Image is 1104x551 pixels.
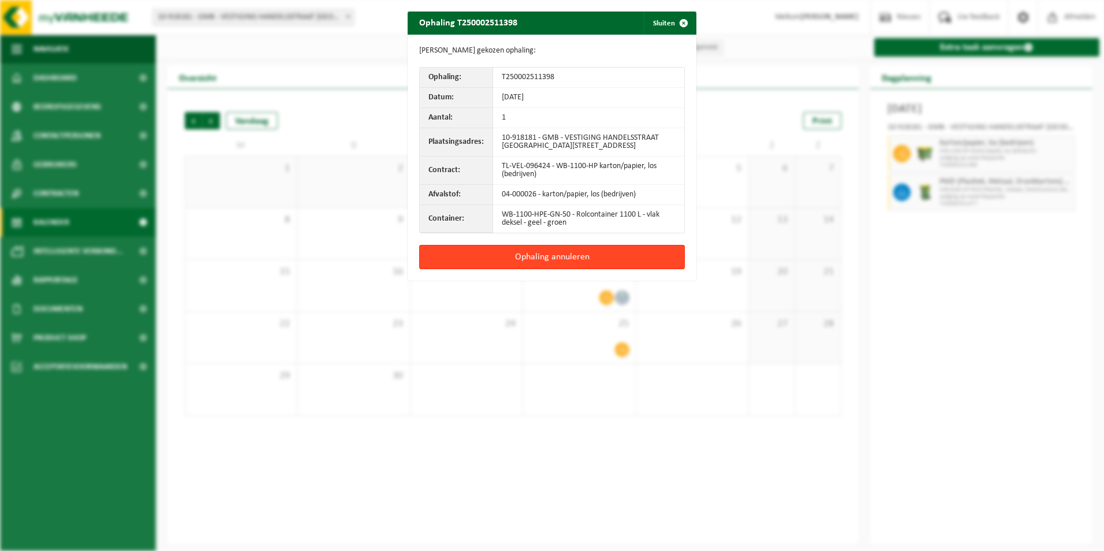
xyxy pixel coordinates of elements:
p: [PERSON_NAME] gekozen ophaling: [419,46,685,55]
td: 1 [493,108,684,128]
button: Sluiten [644,12,695,35]
th: Datum: [420,88,493,108]
td: T250002511398 [493,68,684,88]
td: WB-1100-HPE-GN-50 - Rolcontainer 1100 L - vlak deksel - geel - groen [493,205,684,233]
td: TL-VEL-096424 - WB-1100-HP karton/papier, los (bedrijven) [493,157,684,185]
td: 04-000026 - karton/papier, los (bedrijven) [493,185,684,205]
td: 10-918181 - GMB - VESTIGING HANDELSSTRAAT [GEOGRAPHIC_DATA][STREET_ADDRESS] [493,128,684,157]
th: Plaatsingsadres: [420,128,493,157]
h2: Ophaling T250002511398 [408,12,529,33]
th: Contract: [420,157,493,185]
th: Afvalstof: [420,185,493,205]
button: Ophaling annuleren [419,245,685,269]
th: Container: [420,205,493,233]
th: Ophaling: [420,68,493,88]
th: Aantal: [420,108,493,128]
td: [DATE] [493,88,684,108]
